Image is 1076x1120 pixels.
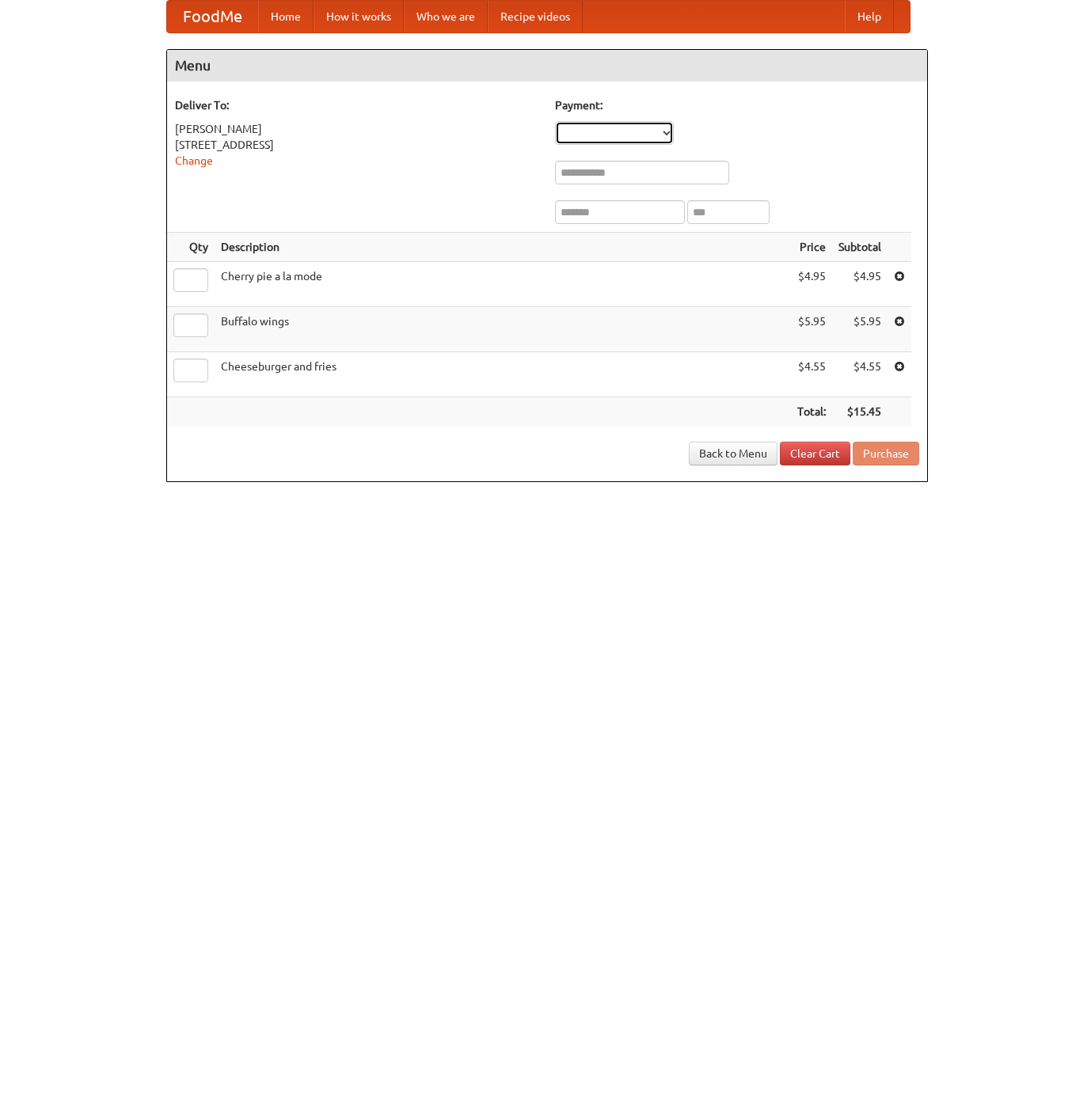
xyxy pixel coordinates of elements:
[780,442,850,465] a: Clear Cart
[791,233,832,262] th: Price
[215,233,791,262] th: Description
[175,154,213,167] a: Change
[167,1,258,32] a: FoodMe
[845,1,894,32] a: Help
[175,97,539,113] h5: Deliver To:
[853,442,919,465] button: Purchase
[832,352,888,397] td: $4.55
[832,397,888,427] th: $15.45
[832,233,888,262] th: Subtotal
[314,1,404,32] a: How it works
[488,1,583,32] a: Recipe videos
[167,50,927,82] h4: Menu
[791,307,832,352] td: $5.95
[215,262,791,307] td: Cherry pie a la mode
[555,97,919,113] h5: Payment:
[167,233,215,262] th: Qty
[689,442,778,465] a: Back to Menu
[215,352,791,397] td: Cheeseburger and fries
[791,262,832,307] td: $4.95
[404,1,488,32] a: Who we are
[258,1,314,32] a: Home
[791,352,832,397] td: $4.55
[175,137,539,153] div: [STREET_ADDRESS]
[791,397,832,427] th: Total:
[175,121,539,137] div: [PERSON_NAME]
[832,262,888,307] td: $4.95
[832,307,888,352] td: $5.95
[215,307,791,352] td: Buffalo wings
